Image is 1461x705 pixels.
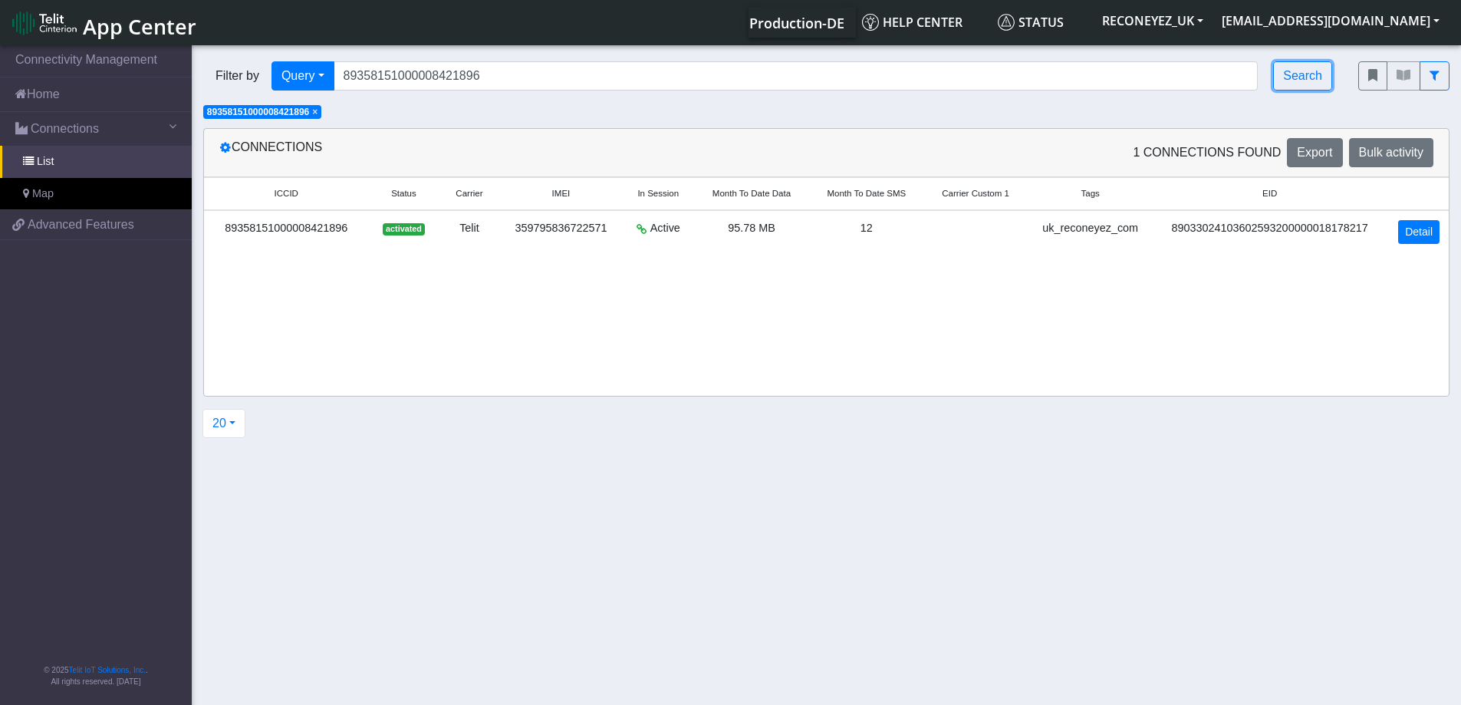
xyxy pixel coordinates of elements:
[312,107,318,117] span: ×
[862,14,962,31] span: Help center
[31,120,99,138] span: Connections
[391,187,416,200] span: Status
[1358,61,1449,91] div: fitlers menu
[1359,146,1423,159] span: Bulk activity
[1287,138,1342,167] button: Export
[998,14,1015,31] img: status.svg
[1262,187,1277,200] span: EID
[637,187,679,200] span: In Session
[32,186,54,203] span: Map
[856,7,992,38] a: Help center
[712,187,791,200] span: Month To Date Data
[334,61,1259,91] input: Search...
[508,220,613,237] div: 359795836722571
[1036,220,1144,237] div: uk_reconeyez_com
[202,409,245,438] button: 20
[1297,146,1332,159] span: Export
[749,14,844,32] span: Production-DE
[728,222,775,234] span: 95.78 MB
[552,187,571,200] span: IMEI
[942,187,1009,200] span: Carrier Custom 1
[275,187,298,200] span: ICCID
[207,107,309,117] span: 89358151000008421896
[1093,7,1213,35] button: RECONEYEZ_UK
[208,138,827,167] div: Connections
[12,11,77,35] img: logo-telit-cinterion-gw-new.png
[1163,220,1377,237] div: 89033024103602593200000018178217
[448,220,490,237] div: Telit
[312,107,318,117] button: Close
[28,216,134,234] span: Advanced Features
[1349,138,1433,167] button: Bulk activity
[749,7,844,38] a: Your current platform instance
[12,6,194,39] a: App Center
[1133,143,1281,162] span: 1 Connections found
[456,187,482,200] span: Carrier
[213,220,360,237] div: 89358151000008421896
[818,220,915,237] div: 12
[383,223,425,236] span: activated
[1273,61,1332,91] button: Search
[1081,187,1100,200] span: Tags
[650,220,680,237] span: Active
[69,666,146,674] a: Telit IoT Solutions, Inc.
[37,153,54,170] span: List
[1213,7,1449,35] button: [EMAIL_ADDRESS][DOMAIN_NAME]
[992,7,1093,38] a: Status
[862,14,879,31] img: knowledge.svg
[1398,220,1440,244] a: Detail
[998,14,1064,31] span: Status
[203,67,271,85] span: Filter by
[827,187,906,200] span: Month To Date SMS
[83,12,196,41] span: App Center
[271,61,334,91] button: Query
